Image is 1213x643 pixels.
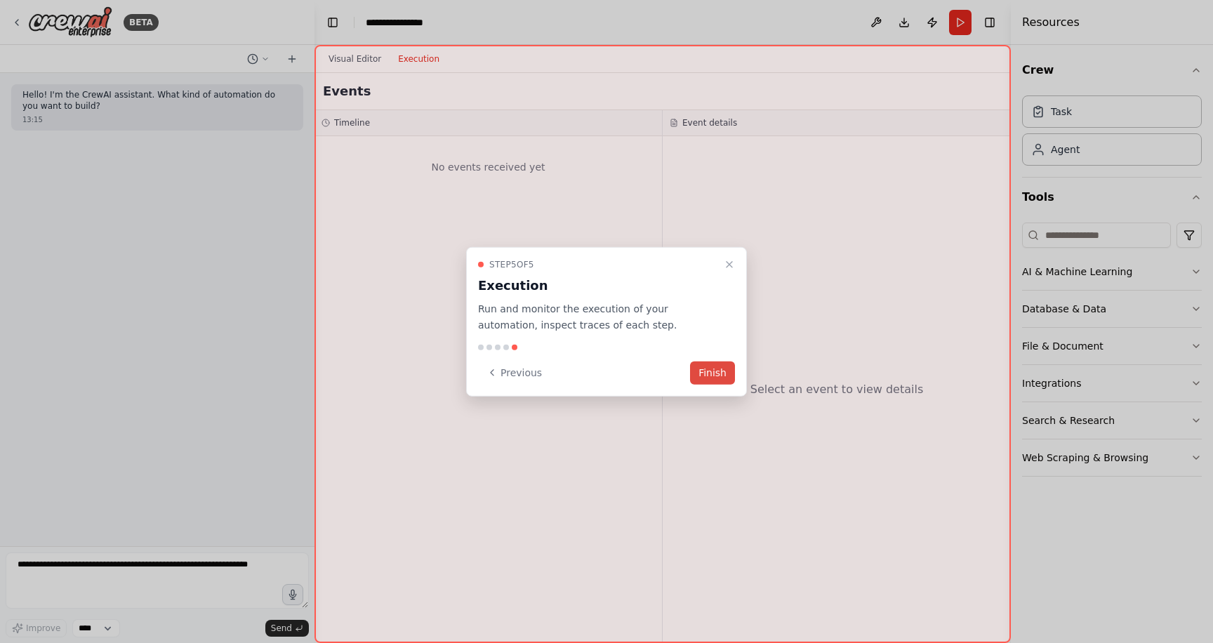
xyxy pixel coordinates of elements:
button: Hide left sidebar [323,13,343,32]
button: Previous [478,361,550,384]
p: Run and monitor the execution of your automation, inspect traces of each step. [478,301,718,333]
button: Close walkthrough [721,256,738,273]
span: Step 5 of 5 [489,259,534,270]
h3: Execution [478,276,718,296]
button: Finish [690,361,735,384]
